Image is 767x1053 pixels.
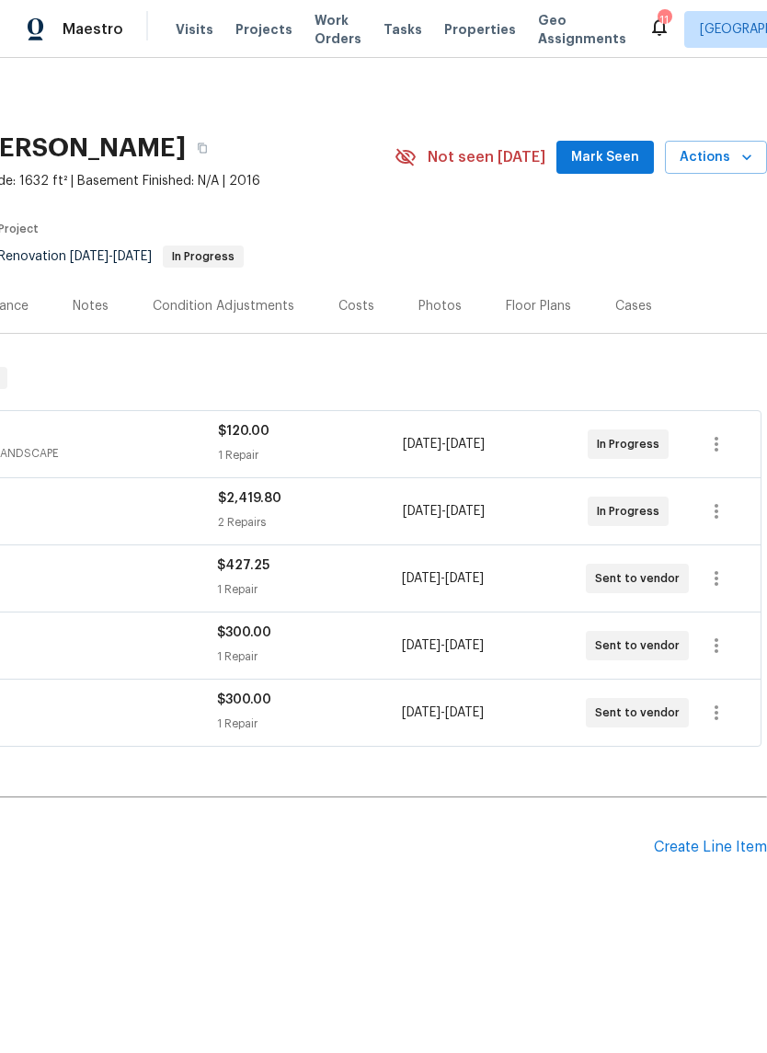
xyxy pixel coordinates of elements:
span: Properties [444,20,516,39]
span: $300.00 [217,693,271,706]
span: Not seen [DATE] [428,148,545,166]
div: Floor Plans [506,297,571,315]
span: [DATE] [402,706,441,719]
div: Cases [615,297,652,315]
span: Sent to vendor [595,636,687,655]
div: Condition Adjustments [153,297,294,315]
div: 1 Repair [218,446,403,464]
span: $120.00 [218,425,269,438]
span: [DATE] [445,706,484,719]
span: - [402,636,484,655]
span: $2,419.80 [218,492,281,505]
span: Sent to vendor [595,569,687,588]
span: [DATE] [445,639,484,652]
span: - [402,704,484,722]
span: $427.25 [217,559,269,572]
span: [DATE] [446,505,485,518]
span: Maestro [63,20,123,39]
span: Tasks [383,23,422,36]
span: [DATE] [446,438,485,451]
span: $300.00 [217,626,271,639]
span: [DATE] [403,438,441,451]
div: 1 Repair [217,580,401,599]
button: Copy Address [186,132,219,165]
span: [DATE] [402,572,441,585]
span: - [403,435,485,453]
span: In Progress [597,502,667,521]
span: [DATE] [402,639,441,652]
button: Mark Seen [556,141,654,175]
span: Geo Assignments [538,11,626,48]
div: Create Line Item [654,839,767,856]
button: Actions [665,141,767,175]
div: 1 Repair [217,715,401,733]
span: - [70,250,152,263]
span: In Progress [597,435,667,453]
span: [DATE] [113,250,152,263]
span: [DATE] [445,572,484,585]
span: - [402,569,484,588]
div: Notes [73,297,109,315]
span: - [403,502,485,521]
span: Mark Seen [571,146,639,169]
span: Actions [680,146,752,169]
span: Sent to vendor [595,704,687,722]
span: In Progress [165,251,242,262]
span: Visits [176,20,213,39]
span: [DATE] [70,250,109,263]
span: [DATE] [403,505,441,518]
span: Work Orders [315,11,361,48]
div: Costs [338,297,374,315]
div: 11 [658,11,670,29]
div: Photos [418,297,462,315]
div: 1 Repair [217,647,401,666]
div: 2 Repairs [218,513,403,532]
span: Projects [235,20,292,39]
